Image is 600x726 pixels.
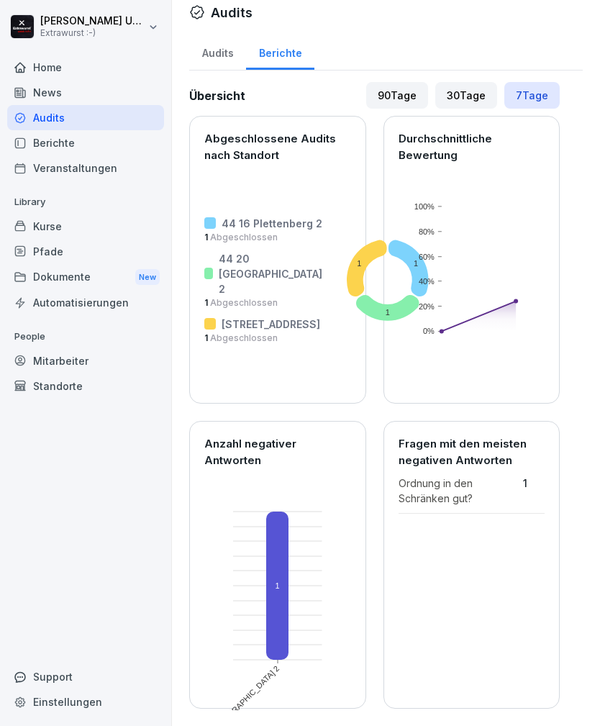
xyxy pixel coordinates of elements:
[435,82,497,109] div: 30 Tage
[7,105,164,130] a: Audits
[135,269,160,286] div: New
[246,33,314,70] a: Berichte
[418,253,434,261] text: 60%
[204,131,351,163] p: Abgeschlossene Audits nach Standort
[7,55,164,80] a: Home
[211,3,253,22] h1: Audits
[399,476,517,506] p: Ordnung in den Schränken gut?
[189,87,245,104] h2: Übersicht
[40,15,145,27] p: [PERSON_NAME] Usik
[418,302,434,311] text: 20%
[7,130,164,155] a: Berichte
[208,332,278,343] span: Abgeschlossen
[204,332,325,345] p: 1
[7,373,164,399] a: Standorte
[204,296,325,309] p: 1
[399,131,545,163] p: Durchschnittliche Bewertung
[189,33,246,70] a: Audits
[7,264,164,291] a: DokumenteNew
[399,436,545,468] p: Fragen mit den meisten negativen Antworten
[7,214,164,239] a: Kurse
[7,239,164,264] a: Pfade
[208,232,278,242] span: Abgeschlossen
[7,689,164,714] a: Einstellungen
[7,348,164,373] a: Mitarbeiter
[204,231,325,244] p: 1
[7,191,164,214] p: Library
[414,202,434,211] text: 100%
[366,82,428,109] div: 90 Tage
[7,80,164,105] a: News
[418,227,434,236] text: 80%
[219,251,325,296] p: 44 20 [GEOGRAPHIC_DATA] 2
[7,325,164,348] p: People
[523,476,545,506] p: 1
[504,82,560,109] div: 7 Tage
[7,664,164,689] div: Support
[418,277,434,286] text: 40%
[423,327,435,336] text: 0%
[204,436,351,468] p: Anzahl negativer Antworten
[7,290,164,315] a: Automatisierungen
[7,264,164,291] div: Dokumente
[7,155,164,181] a: Veranstaltungen
[222,216,322,231] p: 44 16 Plettenberg 2
[222,317,320,332] p: [STREET_ADDRESS]
[208,297,278,308] span: Abgeschlossen
[40,28,145,38] p: Extrawurst :-)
